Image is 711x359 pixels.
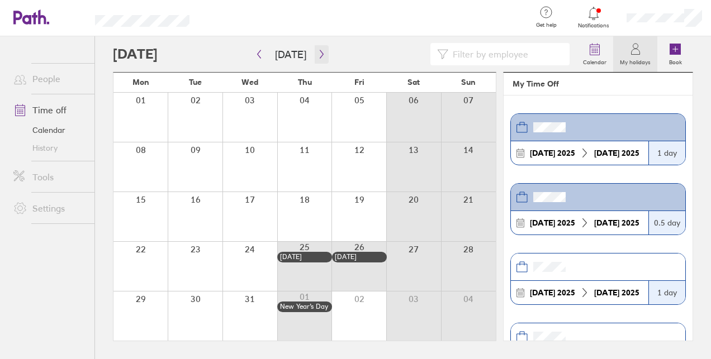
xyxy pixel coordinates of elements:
a: [DATE] 2025[DATE] 20251 day [510,253,686,305]
strong: [DATE] [530,148,555,158]
span: Sun [461,78,476,87]
div: 2025 [590,288,644,297]
label: Calendar [576,56,613,66]
span: Notifications [576,22,612,29]
header: My Time Off [504,73,693,95]
a: Tools [4,166,94,188]
span: Thu [298,78,312,87]
label: Book [662,56,689,66]
div: 2025 [525,218,580,227]
a: Settings [4,197,94,219]
strong: [DATE] [594,148,619,158]
div: [DATE] [335,253,384,261]
a: Calendar [576,36,613,72]
a: People [4,68,94,90]
strong: [DATE] [594,218,619,228]
a: My holidays [613,36,657,72]
span: Mon [132,78,149,87]
div: 1 day [648,281,685,304]
label: My holidays [613,56,657,66]
div: 2025 [525,288,580,297]
div: New Year’s Day [280,303,329,310]
a: Book [657,36,693,72]
input: Filter by employee [448,44,563,65]
div: 0.5 day [648,211,685,234]
a: [DATE] 2025[DATE] 20251 day [510,113,686,165]
div: [DATE] [280,253,329,261]
div: 2025 [525,149,580,157]
strong: [DATE] [530,288,555,298]
div: 1 day [648,141,685,165]
a: [DATE] 2025[DATE] 20250.5 day [510,183,686,235]
span: Sat [407,78,420,87]
a: History [4,139,94,157]
button: [DATE] [266,45,315,64]
span: Wed [241,78,258,87]
a: Notifications [576,6,612,29]
span: Fri [354,78,364,87]
a: Time off [4,99,94,121]
span: Tue [189,78,202,87]
div: 2025 [590,218,644,227]
div: 2025 [590,149,644,157]
strong: [DATE] [594,288,619,298]
a: Calendar [4,121,94,139]
span: Get help [528,22,565,28]
strong: [DATE] [530,218,555,228]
